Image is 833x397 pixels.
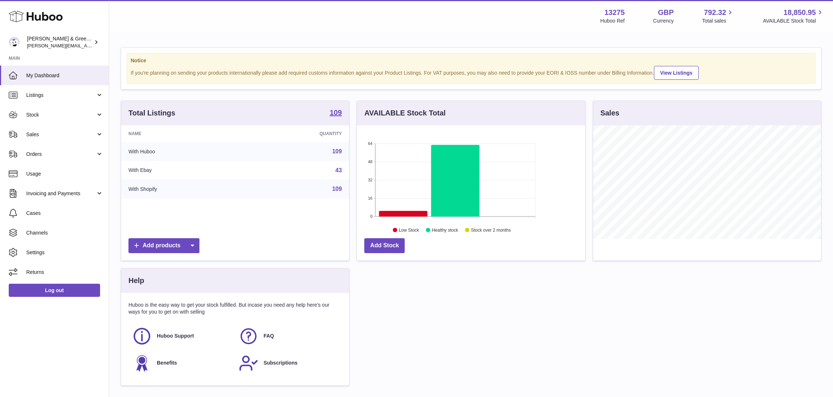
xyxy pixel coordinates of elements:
[27,35,92,49] div: [PERSON_NAME] & Green Ltd
[604,8,625,17] strong: 13275
[26,190,96,197] span: Invoicing and Payments
[364,238,405,253] a: Add Stock
[9,37,20,48] img: ellen@bluebadgecompany.co.uk
[654,66,699,80] a: View Listings
[26,229,103,236] span: Channels
[600,17,625,24] div: Huboo Ref
[763,8,824,24] a: 18,850.95 AVAILABLE Stock Total
[332,148,342,154] a: 109
[330,109,342,118] a: 109
[370,214,373,219] text: 0
[763,17,824,24] span: AVAILABLE Stock Total
[263,359,297,366] span: Subscriptions
[26,131,96,138] span: Sales
[239,353,338,373] a: Subscriptions
[26,269,103,276] span: Returns
[784,8,816,17] span: 18,850.95
[26,92,96,99] span: Listings
[658,8,674,17] strong: GBP
[368,178,373,182] text: 32
[653,17,674,24] div: Currency
[702,8,734,24] a: 792.32 Total sales
[157,333,194,339] span: Huboo Support
[121,125,244,142] th: Name
[702,17,734,24] span: Total sales
[368,160,373,164] text: 48
[263,333,274,339] span: FAQ
[432,228,459,233] text: Healthy stock
[332,186,342,192] a: 109
[132,326,231,346] a: Huboo Support
[399,228,419,233] text: Low Stock
[364,108,445,118] h3: AVAILABLE Stock Total
[330,109,342,116] strong: 109
[132,353,231,373] a: Benefits
[26,111,96,118] span: Stock
[121,142,244,161] td: With Huboo
[131,65,812,80] div: If you're planning on sending your products internationally please add required customs informati...
[128,276,144,286] h3: Help
[121,161,244,180] td: With Ebay
[26,170,103,177] span: Usage
[131,57,812,64] strong: Notice
[26,210,103,217] span: Cases
[471,228,511,233] text: Stock over 2 months
[244,125,349,142] th: Quantity
[239,326,338,346] a: FAQ
[128,302,342,315] p: Huboo is the easy way to get your stock fulfilled. But incase you need any help here's our ways f...
[27,43,146,48] span: [PERSON_NAME][EMAIL_ADDRESS][DOMAIN_NAME]
[26,249,103,256] span: Settings
[336,167,342,173] a: 43
[368,196,373,200] text: 16
[704,8,726,17] span: 792.32
[26,72,103,79] span: My Dashboard
[368,141,373,146] text: 64
[600,108,619,118] h3: Sales
[128,108,175,118] h3: Total Listings
[128,238,199,253] a: Add products
[121,180,244,198] td: With Shopify
[9,284,100,297] a: Log out
[157,359,177,366] span: Benefits
[26,151,96,158] span: Orders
